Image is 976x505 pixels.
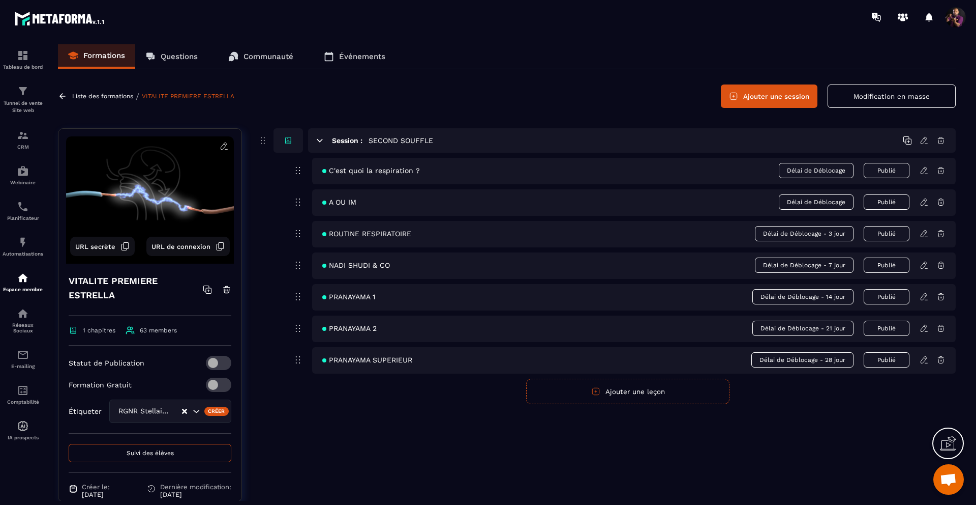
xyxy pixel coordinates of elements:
p: Formations [83,51,125,60]
button: Publié [864,194,909,210]
p: Espace membre [3,287,43,292]
p: Webinaire [3,180,43,185]
p: Formation Gratuit [69,381,132,389]
p: Communauté [243,52,293,61]
button: Publié [864,321,909,336]
span: Dernière modification: [160,483,231,491]
span: Créer le: [82,483,110,491]
a: schedulerschedulerPlanificateur [3,193,43,229]
button: Clear Selected [182,408,187,415]
span: A OU IM [322,198,356,206]
button: Publié [864,226,909,241]
a: formationformationTableau de bord [3,42,43,77]
span: PRANAYAMA SUPERIEUR [322,356,412,364]
button: Modification en masse [828,85,956,108]
p: Statut de Publication [69,359,144,367]
a: VITALITE PREMIERE ESTRELLA [142,93,234,100]
p: Événements [339,52,385,61]
a: Formations [58,44,135,69]
span: 63 members [140,327,177,334]
span: ROUTINE RESPIRATOIRE [322,230,411,238]
img: automations [17,236,29,248]
span: Délai de Déblocage - 3 jour [755,226,853,241]
button: Publié [864,258,909,273]
img: email [17,349,29,361]
span: Délai de Déblocage - 21 jour [752,321,853,336]
img: social-network [17,307,29,320]
p: Tableau de bord [3,64,43,70]
span: Délai de Déblocage [779,163,853,178]
img: automations [17,420,29,432]
a: Communauté [218,44,303,69]
button: Publié [864,352,909,368]
span: RGNR Stellaire [116,406,171,417]
a: Liste des formations [72,93,133,100]
a: Événements [314,44,395,69]
h6: Session : [332,136,362,145]
button: Publié [864,163,909,178]
p: Étiqueter [69,407,102,415]
a: automationsautomationsAutomatisations [3,229,43,264]
img: formation [17,49,29,62]
a: automationsautomationsWebinaire [3,157,43,193]
p: Planificateur [3,215,43,221]
img: logo [14,9,106,27]
h5: SECOND SOUFFLE [369,135,433,146]
p: Réseaux Sociaux [3,322,43,333]
a: automationsautomationsEspace membre [3,264,43,300]
span: PRANAYAMA 2 [322,324,377,332]
p: E-mailing [3,363,43,369]
p: Comptabilité [3,399,43,405]
a: formationformationCRM [3,122,43,157]
a: emailemailE-mailing [3,341,43,377]
button: Suivi des élèves [69,444,231,462]
div: Créer [204,407,229,416]
span: NADI SHUDI & CO [322,261,390,269]
img: background [66,136,234,264]
a: accountantaccountantComptabilité [3,377,43,412]
span: / [136,92,139,101]
p: [DATE] [160,491,231,498]
span: 1 chapitres [83,327,115,334]
span: C'est quoi la respiration ? [322,166,420,175]
p: Questions [161,52,198,61]
img: automations [17,165,29,177]
span: URL de connexion [151,243,210,250]
h4: VITALITE PREMIERE ESTRELLA [69,274,203,302]
img: accountant [17,384,29,397]
button: Publié [864,289,909,304]
a: formationformationTunnel de vente Site web [3,77,43,122]
a: Questions [135,44,208,69]
p: Tunnel de vente Site web [3,100,43,114]
span: Délai de Déblocage [779,194,853,210]
span: PRANAYAMA 1 [322,293,375,301]
span: Délai de Déblocage - 7 jour [755,258,853,273]
div: Ouvrir le chat [933,464,964,495]
span: URL secrète [75,243,115,250]
img: scheduler [17,201,29,213]
button: Ajouter une session [721,85,817,108]
span: Délai de Déblocage - 14 jour [752,289,853,304]
p: [DATE] [82,491,110,498]
span: Délai de Déblocage - 28 jour [751,352,853,368]
a: social-networksocial-networkRéseaux Sociaux [3,300,43,341]
img: automations [17,272,29,284]
img: formation [17,129,29,142]
span: Suivi des élèves [127,450,174,457]
button: URL secrète [70,237,135,256]
div: Search for option [109,400,231,423]
img: formation [17,85,29,97]
p: CRM [3,144,43,150]
button: Ajouter une leçon [526,379,729,404]
p: Automatisations [3,251,43,257]
input: Search for option [171,406,181,417]
button: URL de connexion [146,237,230,256]
p: IA prospects [3,435,43,440]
